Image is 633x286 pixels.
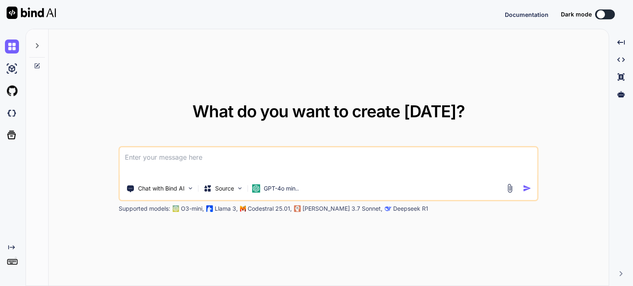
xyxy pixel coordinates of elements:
[173,205,179,212] img: GPT-4
[215,184,234,193] p: Source
[215,205,238,213] p: Llama 3,
[138,184,185,193] p: Chat with Bind AI
[302,205,382,213] p: [PERSON_NAME] 3.7 Sonnet,
[187,185,194,192] img: Pick Tools
[192,101,465,121] span: What do you want to create [DATE]?
[523,184,532,193] img: icon
[206,205,213,212] img: Llama2
[294,205,301,212] img: claude
[385,205,392,212] img: claude
[252,184,260,193] img: GPT-4o mini
[505,11,549,18] span: Documentation
[237,185,244,192] img: Pick Models
[248,205,292,213] p: Codestral 25.01,
[7,7,56,19] img: Bind AI
[119,205,170,213] p: Supported models:
[393,205,428,213] p: Deepseek R1
[264,184,299,193] p: GPT-4o min..
[5,62,19,76] img: ai-studio
[240,206,246,212] img: Mistral-AI
[505,184,515,193] img: attachment
[5,106,19,120] img: darkCloudIdeIcon
[5,84,19,98] img: githubLight
[181,205,204,213] p: O3-mini,
[505,10,549,19] button: Documentation
[5,40,19,53] img: chat
[561,10,592,19] span: Dark mode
